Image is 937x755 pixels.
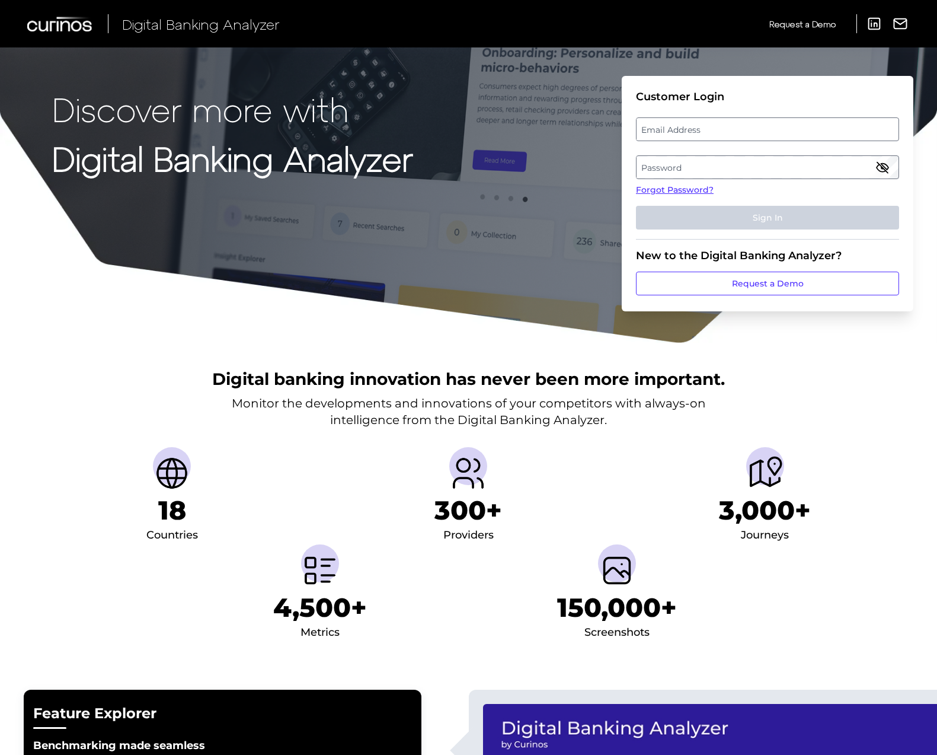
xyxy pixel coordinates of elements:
a: Request a Demo [769,14,836,34]
span: Request a Demo [769,19,836,29]
h1: 18 [158,495,186,526]
img: Curinos [27,17,94,31]
div: Metrics [300,623,340,642]
button: Sign In [636,206,899,230]
div: Journeys [741,526,789,545]
img: Journeys [746,454,784,492]
div: Screenshots [584,623,650,642]
h1: 150,000+ [557,592,677,623]
div: New to the Digital Banking Analyzer? [636,249,899,262]
img: Providers [449,454,487,492]
h2: Feature Explorer [33,704,412,724]
img: Countries [153,454,191,492]
strong: Benchmarking made seamless [33,739,205,752]
span: Digital Banking Analyzer [122,15,280,33]
label: Password [637,157,898,178]
div: Customer Login [636,90,899,103]
label: Email Address [637,119,898,140]
h2: Digital banking innovation has never been more important. [212,368,725,390]
h1: 300+ [434,495,502,526]
div: Countries [146,526,198,545]
img: Metrics [301,552,339,590]
p: Discover more with [52,90,413,128]
strong: Digital Banking Analyzer [52,138,413,178]
h1: 4,500+ [273,592,367,623]
h1: 3,000+ [719,495,811,526]
img: Screenshots [598,552,636,590]
a: Request a Demo [636,272,899,295]
p: Monitor the developments and innovations of your competitors with always-on intelligence from the... [232,395,706,428]
div: Providers [443,526,494,545]
a: Forgot Password? [636,184,899,196]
